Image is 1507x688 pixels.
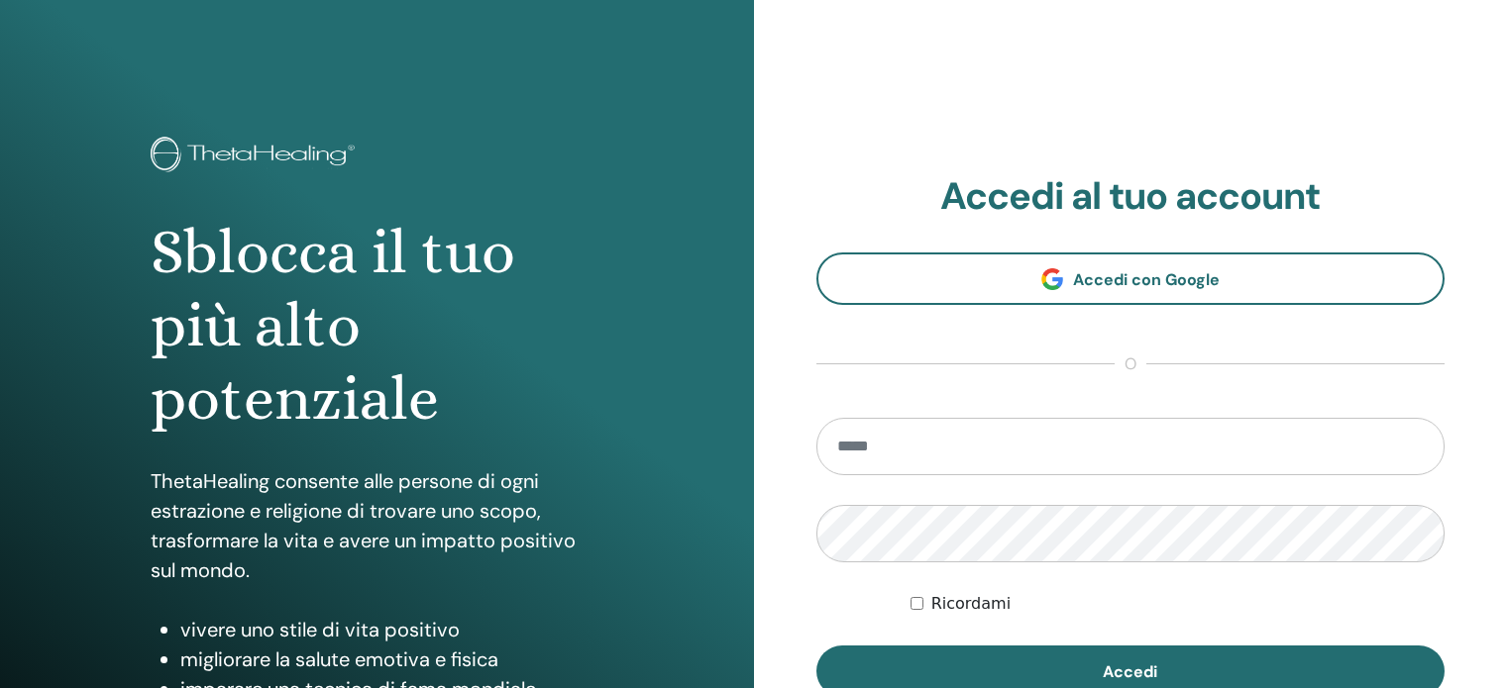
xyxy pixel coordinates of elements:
[180,644,603,674] li: migliorare la salute emotiva e fisica
[151,216,603,437] h1: Sblocca il tuo più alto potenziale
[151,466,603,585] p: ThetaHealing consente alle persone di ogni estrazione e religione di trovare uno scopo, trasforma...
[911,592,1445,616] div: Keep me authenticated indefinitely or until I manually logout
[816,252,1446,305] a: Accedi con Google
[931,592,1011,616] label: Ricordami
[1073,269,1220,290] span: Accedi con Google
[1103,661,1157,682] span: Accedi
[816,174,1446,220] h2: Accedi al tuo account
[1115,352,1146,376] span: o
[180,615,603,644] li: vivere uno stile di vita positivo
